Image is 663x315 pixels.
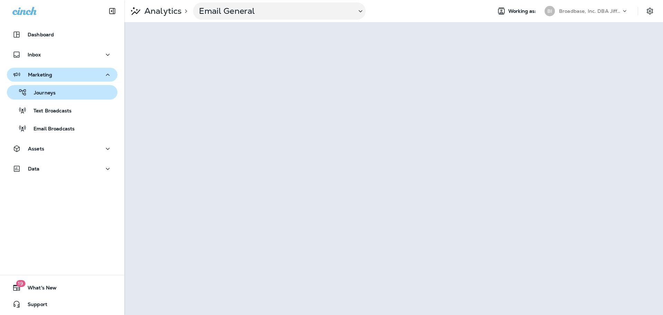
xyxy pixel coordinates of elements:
[21,302,47,310] span: Support
[182,8,188,14] p: >
[7,68,117,82] button: Marketing
[7,85,117,100] button: Journeys
[27,108,71,114] p: Text Broadcasts
[644,5,656,17] button: Settings
[27,126,75,132] p: Email Broadcasts
[27,90,56,96] p: Journeys
[16,280,25,287] span: 19
[7,142,117,156] button: Assets
[7,121,117,136] button: Email Broadcasts
[7,48,117,62] button: Inbox
[7,162,117,176] button: Data
[28,146,44,151] p: Assets
[142,6,182,16] p: Analytics
[28,52,41,57] p: Inbox
[28,166,40,172] p: Data
[21,285,57,293] span: What's New
[103,4,122,18] button: Collapse Sidebar
[7,103,117,118] button: Text Broadcasts
[545,6,555,16] div: BI
[508,8,538,14] span: Working as:
[28,32,54,37] p: Dashboard
[199,6,351,16] p: Email General
[7,281,117,295] button: 19What's New
[7,297,117,311] button: Support
[7,28,117,41] button: Dashboard
[559,8,621,14] p: Broadbase, Inc. DBA Jiffy Lube
[28,72,52,77] p: Marketing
